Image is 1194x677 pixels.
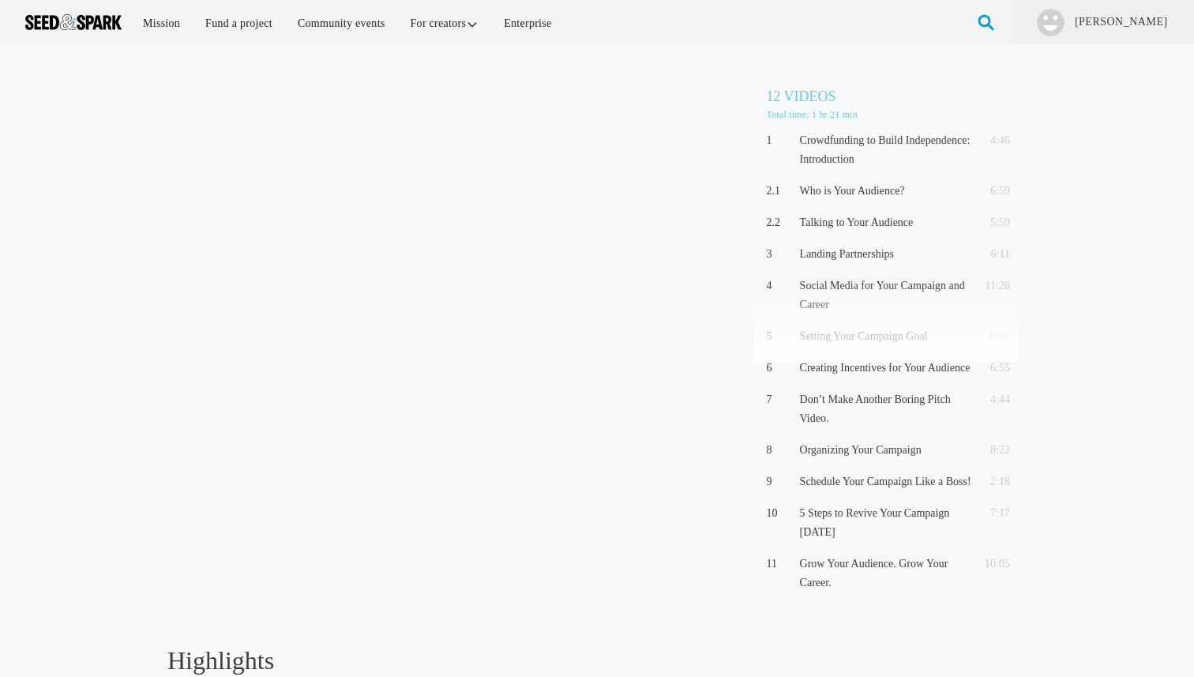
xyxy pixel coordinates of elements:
[800,390,971,428] p: Don’t Make Another Boring Pitch Video.
[25,14,122,30] img: Seed amp; Spark
[977,276,1009,295] p: 11:26
[977,555,1009,574] p: 10:05
[194,6,283,40] a: Fund a project
[800,359,971,378] p: Creating Incentives for Your Audience
[800,472,971,491] p: Schedule Your Campaign Like a Boss!
[766,327,793,346] p: 5
[977,182,1009,201] p: 6:59
[766,555,793,574] p: 11
[977,390,1009,409] p: 4:44
[977,327,1009,346] p: 6:03
[800,504,971,542] p: 5 Steps to Revive Your Campaign [DATE]
[766,213,793,232] p: 2.2
[766,245,793,264] p: 3
[766,85,1027,107] h5: 12 Videos
[977,245,1009,264] p: 6:11
[766,441,793,460] p: 8
[1037,9,1064,36] img: user.png
[766,276,793,295] p: 4
[1073,14,1169,30] a: [PERSON_NAME]
[167,644,941,677] h3: Highlights
[977,131,1009,150] p: 4:46
[766,472,793,491] p: 9
[977,504,1009,523] p: 7:17
[800,213,971,232] p: Talking to Your Audience
[766,107,1027,122] p: Total time: 1 hr 21 min
[766,390,793,409] p: 7
[766,131,793,150] p: 1
[800,182,971,201] p: Who is Your Audience?
[766,359,793,378] p: 6
[977,472,1009,491] p: 2:18
[766,504,793,523] p: 10
[800,441,971,460] p: Organizing Your Campaign
[800,276,971,314] p: Social Media for Your Campaign and Career
[800,555,971,592] p: Grow Your Audience. Grow Your Career.
[766,182,793,201] p: 2.1
[977,441,1009,460] p: 8:22
[800,131,971,169] p: Crowdfunding to Build Independence: Introduction
[977,213,1009,232] p: 5:59
[287,6,396,40] a: Community events
[493,6,562,40] a: Enterprise
[800,245,971,264] p: Landing Partnerships
[977,359,1009,378] p: 6:55
[132,6,191,40] a: Mission
[400,6,490,40] a: For creators
[800,327,971,346] p: Setting Your Campaign Goal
